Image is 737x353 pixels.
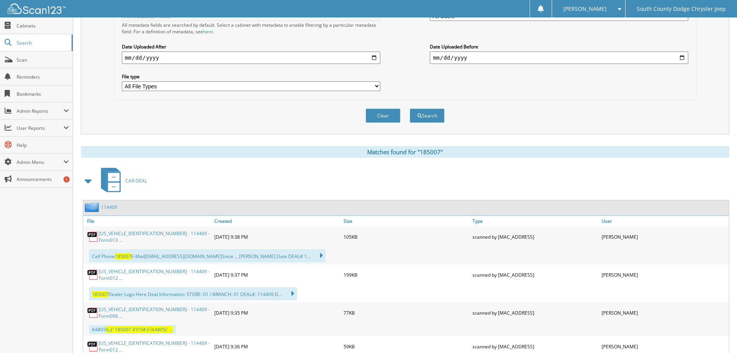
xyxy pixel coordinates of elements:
div: 1 [63,176,70,183]
div: [DATE] 9:35 PM [212,304,342,321]
a: File [83,216,212,226]
span: Admin Reports [17,108,63,114]
input: start [122,52,380,64]
div: All metadata fields are searched by default. Select a cabinet with metadata to enable filtering b... [122,22,380,35]
span: Bookmarks [17,91,69,97]
span: 185007 [115,253,131,260]
span: 4'0'9#.64#05(' ... [132,326,173,333]
div: scanned by [MAC_ADDRESS] [470,304,600,321]
img: folder2.png [85,202,101,212]
div: [DATE] 9:37 PM [212,266,342,283]
img: PDF.png [87,231,99,243]
span: South County Dodge Chrysler Jeep [637,7,726,11]
a: 114409 [101,204,117,210]
a: [US_VEHICLE_IDENTIFICATION_NUMBER] - 114409 - Form013 ... [99,230,210,243]
a: [US_VEHICLE_IDENTIFICATION_NUMBER] - 114409 - Form012 ... [99,340,210,353]
div: [PERSON_NAME] [600,266,729,283]
div: [DATE] 9:38 PM [212,228,342,245]
img: PDF.png [87,307,99,319]
span: Cabinets [17,22,69,29]
img: PDF.png [87,341,99,352]
div: [PERSON_NAME] [600,304,729,321]
span: 185007 [115,326,131,333]
a: Size [342,216,471,226]
img: PDF.png [87,269,99,281]
a: here [203,28,213,35]
button: Clear [366,108,400,123]
a: CAR DEAL [96,165,147,196]
div: scanned by [MAC_ADDRESS] [470,266,600,283]
button: Search [410,108,445,123]
span: Help [17,142,69,148]
a: [US_VEHICLE_IDENTIFICATION_NUMBER] - 114409 - Form012 ... [99,268,210,281]
span: 185007 [92,291,108,298]
span: Search [17,40,68,46]
a: Created [212,216,342,226]
span: [PERSON_NAME] [563,7,607,11]
iframe: Chat Widget [698,316,737,353]
div: 77KB [342,304,471,321]
span: 6;2' [106,326,173,333]
input: end [430,52,688,64]
a: [US_VEHICLE_IDENTIFICATION_NUMBER] - 114409 - Form006 ... [99,306,210,319]
div: [PERSON_NAME] [600,228,729,245]
div: Cell Phone E-Mail [EMAIL_ADDRESS][DOMAIN_NAME] Since ... [PERSON_NAME] Date DEAL# 1... [89,249,326,262]
span: Admin Menu [17,159,63,165]
div: 105KB [342,228,471,245]
div: scanned by [MAC_ADDRESS] [470,228,600,245]
span: User Reports [17,125,63,131]
div: 64#05 [89,325,176,334]
span: Reminders [17,74,69,80]
a: Type [470,216,600,226]
div: Dealer Logo Here Deal Information: STORE: 01 / BRANCH: 01 DEAL#: 114409 D... [89,287,297,300]
div: Matches found for "185007" [81,146,729,158]
span: CAR DEAL [125,177,147,184]
label: Date Uploaded Before [430,43,688,50]
img: scan123-logo-white.svg [8,3,66,14]
label: Date Uploaded After [122,43,380,50]
label: File type [122,73,380,80]
span: Scan [17,57,69,63]
div: 199KB [342,266,471,283]
a: User [600,216,729,226]
span: Announcements [17,176,69,183]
